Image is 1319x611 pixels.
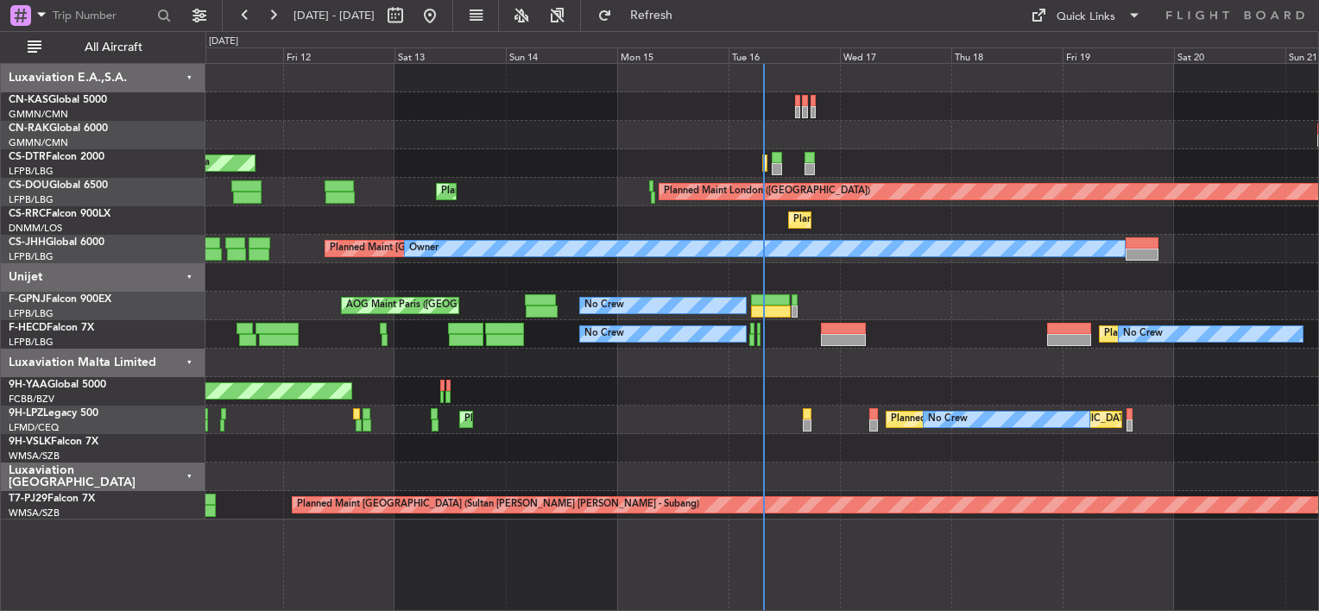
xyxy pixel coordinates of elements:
span: All Aircraft [45,41,182,54]
span: F-GPNJ [9,294,46,305]
a: CS-RRCFalcon 900LX [9,209,110,219]
a: GMMN/CMN [9,136,68,149]
div: Planned Maint [GEOGRAPHIC_DATA] ([GEOGRAPHIC_DATA]) [441,179,713,205]
span: 9H-VSLK [9,437,51,447]
a: CS-JHHGlobal 6000 [9,237,104,248]
div: Fri 19 [1063,47,1174,63]
a: WMSA/SZB [9,450,60,463]
span: 9H-YAA [9,380,47,390]
a: LFPB/LBG [9,165,54,178]
a: LFPB/LBG [9,250,54,263]
span: CS-RRC [9,209,46,219]
button: Refresh [590,2,693,29]
div: Planned [GEOGRAPHIC_DATA] ([GEOGRAPHIC_DATA]) [891,406,1135,432]
div: AOG Maint Paris ([GEOGRAPHIC_DATA]) [346,293,527,318]
div: Planned Maint London ([GEOGRAPHIC_DATA]) [664,179,870,205]
div: Planned Maint [GEOGRAPHIC_DATA] ([GEOGRAPHIC_DATA]) [330,236,602,261]
a: CS-DTRFalcon 2000 [9,152,104,162]
span: CS-DTR [9,152,46,162]
span: CS-JHH [9,237,46,248]
span: F-HECD [9,323,47,333]
a: WMSA/SZB [9,507,60,520]
div: Thu 11 [172,47,283,63]
div: Planned Maint [GEOGRAPHIC_DATA] (Sultan [PERSON_NAME] [PERSON_NAME] - Subang) [297,492,699,518]
a: F-GPNJFalcon 900EX [9,294,111,305]
a: 9H-LPZLegacy 500 [9,408,98,419]
div: No Crew [584,321,624,347]
div: Tue 16 [729,47,840,63]
div: Quick Links [1057,9,1115,26]
div: No Crew [928,406,968,432]
a: FCBB/BZV [9,393,54,406]
button: All Aircraft [19,34,187,61]
span: [DATE] - [DATE] [293,8,375,23]
div: Sat 13 [394,47,506,63]
div: Owner [409,236,439,261]
a: F-HECDFalcon 7X [9,323,94,333]
div: [DATE] [209,35,238,49]
span: CN-RAK [9,123,49,134]
a: DNMM/LOS [9,222,62,235]
a: LFPB/LBG [9,336,54,349]
a: GMMN/CMN [9,108,68,121]
span: 9H-LPZ [9,408,43,419]
div: Sat 20 [1174,47,1285,63]
a: 9H-YAAGlobal 5000 [9,380,106,390]
a: T7-PJ29Falcon 7X [9,494,95,504]
div: Mon 15 [617,47,729,63]
div: Planned Maint Cannes ([GEOGRAPHIC_DATA]) [464,406,669,432]
span: Refresh [615,9,688,22]
a: LFPB/LBG [9,307,54,320]
a: CN-KASGlobal 5000 [9,95,107,105]
a: CN-RAKGlobal 6000 [9,123,108,134]
a: LFMD/CEQ [9,421,59,434]
a: CS-DOUGlobal 6500 [9,180,108,191]
div: Sun 14 [506,47,617,63]
div: Wed 17 [840,47,951,63]
a: 9H-VSLKFalcon 7X [9,437,98,447]
div: Planned Maint [GEOGRAPHIC_DATA] ([GEOGRAPHIC_DATA]) [793,207,1065,233]
div: No Crew [584,293,624,318]
div: No Crew [1123,321,1163,347]
span: T7-PJ29 [9,494,47,504]
div: Fri 12 [283,47,394,63]
span: CN-KAS [9,95,48,105]
div: Thu 18 [951,47,1063,63]
a: LFPB/LBG [9,193,54,206]
span: CS-DOU [9,180,49,191]
input: Trip Number [53,3,152,28]
button: Quick Links [1022,2,1150,29]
